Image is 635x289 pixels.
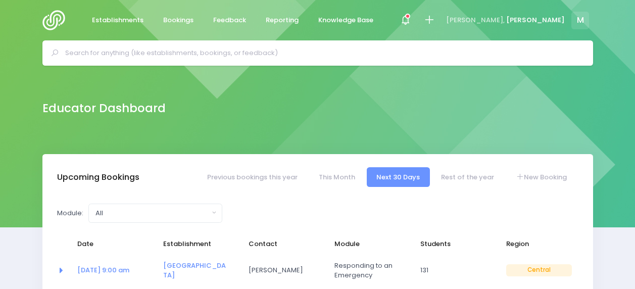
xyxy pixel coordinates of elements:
[57,208,83,218] label: Module:
[266,15,299,25] span: Reporting
[65,45,579,61] input: Search for anything (like establishments, bookings, or feedback)
[506,167,576,187] a: New Booking
[57,172,139,182] h3: Upcoming Bookings
[88,204,222,223] button: All
[446,15,505,25] span: [PERSON_NAME],
[77,239,143,249] span: Date
[42,10,71,30] img: Logo
[71,254,157,287] td: <a href="https://app.stjis.org.nz/bookings/523996" class="font-weight-bold">14 Aug at 9:00 am</a>
[213,15,246,25] span: Feedback
[334,261,400,280] span: Responding to an Emergency
[84,11,152,30] a: Establishments
[431,167,504,187] a: Rest of the year
[92,15,143,25] span: Establishments
[249,265,314,275] span: [PERSON_NAME]
[163,261,226,280] a: [GEOGRAPHIC_DATA]
[506,264,572,276] span: Central
[95,208,209,218] div: All
[420,265,486,275] span: 131
[500,254,578,287] td: Central
[309,167,365,187] a: This Month
[334,239,400,249] span: Module
[420,239,486,249] span: Students
[163,15,193,25] span: Bookings
[242,254,328,287] td: Rebecca Thomsen
[205,11,255,30] a: Feedback
[197,167,307,187] a: Previous bookings this year
[328,254,414,287] td: Responding to an Emergency
[310,11,382,30] a: Knowledge Base
[163,239,229,249] span: Establishment
[157,254,242,287] td: <a href="https://app.stjis.org.nz/establishments/204157" class="font-weight-bold">Ohau School</a>
[155,11,202,30] a: Bookings
[571,12,589,29] span: M
[506,15,565,25] span: [PERSON_NAME]
[414,254,500,287] td: 131
[506,239,572,249] span: Region
[318,15,373,25] span: Knowledge Base
[367,167,430,187] a: Next 30 Days
[258,11,307,30] a: Reporting
[77,265,129,275] a: [DATE] 9:00 am
[42,102,166,115] h2: Educator Dashboard
[249,239,314,249] span: Contact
